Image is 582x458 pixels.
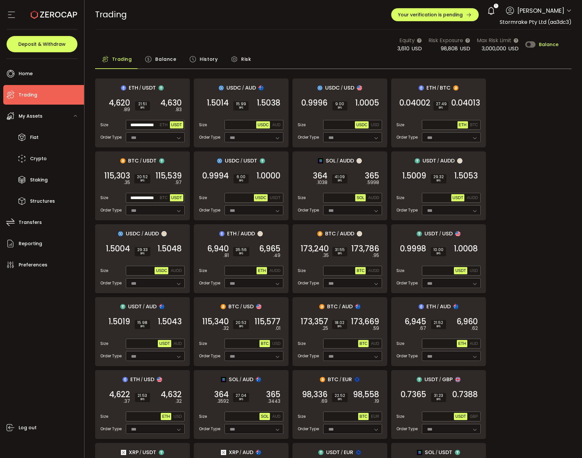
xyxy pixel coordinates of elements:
[436,102,446,106] span: 27.49
[271,340,282,347] button: USD
[437,85,439,91] em: /
[160,195,168,200] span: BTC
[455,231,460,236] img: usd_portfolio.svg
[30,196,55,206] span: Structures
[426,302,436,311] span: ETH
[157,377,162,382] img: usd_portfolio.svg
[221,450,226,455] img: xrp_portfolio.png
[100,134,122,140] span: Order Type
[161,413,171,420] button: ETH
[340,229,354,238] span: AUDD
[405,318,426,325] span: 6,945
[426,84,436,92] span: ETH
[155,267,168,274] button: USDC
[126,229,141,238] span: USDC
[470,268,478,273] span: USD
[495,4,496,8] span: 1
[402,173,426,179] span: 1.5009
[351,246,379,252] span: 173,786
[238,231,240,237] em: /
[236,248,247,252] span: 35.56
[371,123,379,127] span: USD
[368,195,379,200] span: AUDD
[137,248,148,252] span: 29.33
[226,84,241,92] span: USDC
[241,53,251,66] span: Risk
[236,106,246,110] i: BPS
[433,252,443,256] i: BPS
[508,45,519,52] span: USD
[137,179,148,183] i: BPS
[256,304,261,309] img: usd_portfolio.svg
[335,248,345,252] span: 31.55
[236,252,247,256] i: BPS
[19,260,47,270] span: Preferences
[174,341,182,346] span: AUD
[359,414,367,419] span: BTC
[335,252,345,256] i: BPS
[160,123,168,127] span: ETH
[104,173,130,179] span: 115,303
[207,100,229,106] span: 1.5014
[320,377,325,382] img: btc_portfolio.svg
[433,248,443,252] span: 10.00
[221,377,226,382] img: sol_portfolio.png
[357,158,362,163] img: zuPXiwguUFiBOIQyqLOiXsnnNitlx7q4LCwEbLHADjIpTka+Lip0HH8D0VTrd02z+wEAAAAASUVORK5CYII=
[158,85,164,91] img: usdt_portfolio.svg
[202,173,229,179] span: 0.9994
[458,341,466,346] span: ETH
[367,267,380,274] button: AUDD
[356,450,361,455] img: eur_portfolio.svg
[199,134,220,140] span: Order Type
[271,413,282,420] button: AUD
[146,302,157,311] span: AUD
[482,45,506,52] span: 3,000,000
[365,173,379,179] span: 365
[351,318,379,325] span: 173,669
[19,239,42,248] span: Reporting
[199,195,207,201] span: Size
[256,450,261,455] img: aud_portfolio.svg
[411,45,422,52] span: USD
[417,231,422,236] img: usdt_portfolio.svg
[298,134,319,140] span: Order Type
[441,45,458,52] span: 98,808
[123,377,128,382] img: eth_portfolio.svg
[335,102,345,106] span: 9.00
[170,121,183,128] button: USDT
[424,229,438,238] span: USDT
[440,302,451,311] span: AUD
[171,123,182,127] span: USDT
[272,341,280,346] span: USD
[453,85,458,91] img: btc_portfolio.svg
[158,318,182,325] span: 1.5043
[326,157,336,165] span: SOL
[301,246,329,252] span: 173,240
[228,302,239,311] span: BTC
[355,304,360,309] img: aud_portfolio.svg
[258,231,263,236] img: zuPXiwguUFiBOIQyqLOiXsnnNitlx7q4LCwEbLHADjIpTka+Lip0HH8D0VTrd02z+wEAAAAASUVORK5CYII=
[455,414,466,419] span: USDT
[419,85,424,91] img: eth_portfolio.svg
[301,100,327,106] span: 0.9996
[19,218,42,227] span: Transfers
[155,53,176,66] span: Balance
[467,195,478,200] span: AUDD
[137,252,148,256] i: BPS
[433,179,444,183] i: BPS
[337,231,339,237] em: /
[327,302,338,311] span: BTC
[100,268,108,274] span: Size
[100,280,122,286] span: Order Type
[460,45,470,52] span: USD
[318,450,324,455] img: usdt_portfolio.svg
[243,157,257,165] span: USDT
[18,42,66,46] span: Deposit & Withdraw
[419,304,424,309] img: eth_portfolio.svg
[457,318,478,325] span: 6,960
[7,36,77,52] button: Deposit & Withdraw
[254,194,268,201] button: USDC
[19,69,33,78] span: Home
[396,268,404,274] span: Size
[141,231,143,237] em: /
